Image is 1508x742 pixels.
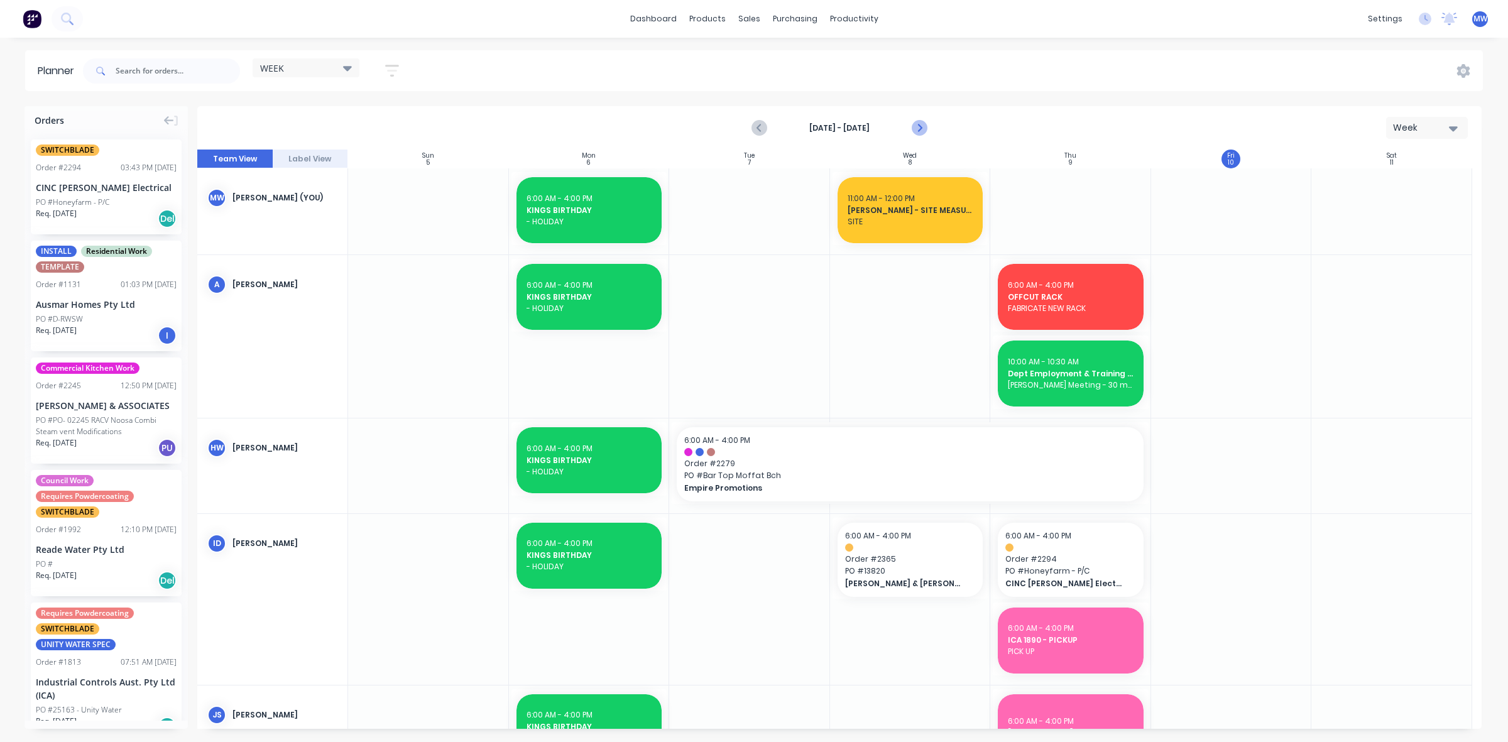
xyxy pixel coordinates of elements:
span: - HOLIDAY [527,303,652,314]
div: [PERSON_NAME] [232,279,337,290]
div: Planner [38,63,80,79]
div: Del [158,209,177,228]
div: [PERSON_NAME] [232,709,337,721]
span: Residential Work [81,246,152,257]
a: dashboard [624,9,683,28]
div: 01:03 PM [DATE] [121,279,177,290]
button: Team View [197,150,273,168]
div: PO #D-RWSW [36,314,83,325]
div: PO # [36,559,53,570]
span: TEMPLATE [36,261,84,273]
img: Factory [23,9,41,28]
span: FABRICATE NEW RACK [1008,303,1134,314]
div: products [683,9,732,28]
div: Order # 1992 [36,524,81,535]
div: purchasing [767,9,824,28]
span: Council Work [36,475,94,486]
div: 7 [748,160,751,166]
span: Req. [DATE] [36,208,77,219]
span: [PERSON_NAME] - SITE MEASURE SPLASHBACK (Inspired Plumbing) [848,205,973,216]
span: Orders [35,114,64,127]
div: Del [158,571,177,590]
span: Req. [DATE] [36,716,77,727]
span: - HOLIDAY [527,466,652,477]
div: 12:10 PM [DATE] [121,524,177,535]
span: Order # 2365 [845,554,976,565]
span: Req. [DATE] [36,325,77,336]
span: OFFCUT RACK [1008,292,1134,303]
div: Thu [1064,152,1076,160]
div: productivity [824,9,885,28]
div: [PERSON_NAME] [232,442,337,454]
span: Order # 2279 [684,458,1136,469]
div: Sat [1387,152,1397,160]
span: KINGS BIRTHDAY [527,205,652,216]
div: JS [207,706,226,724]
span: [PERSON_NAME] - CONTAINER COMPLETE [1008,728,1134,739]
div: sales [732,9,767,28]
button: Week [1386,117,1468,139]
div: PO #Honeyfarm - P/C [36,197,109,208]
div: Industrial Controls Aust. Pty Ltd (ICA) [36,675,177,702]
span: 6:00 AM - 4:00 PM [1008,623,1074,633]
span: Dept Employment & Training - [PERSON_NAME] - 0436 812 644 [1008,368,1134,379]
div: Sun [422,152,434,160]
span: 6:00 AM - 4:00 PM [527,193,593,204]
div: MW [207,188,226,207]
div: Wed [903,152,917,160]
span: UNITY WATER SPEC [36,639,116,650]
span: 6:00 AM - 4:00 PM [1008,280,1074,290]
div: 5 [426,160,430,166]
div: I [158,326,177,345]
div: Order # 2245 [36,380,81,391]
span: 6:00 AM - 4:00 PM [1008,716,1074,726]
div: 6 [586,160,591,166]
span: Requires Powdercoating [36,491,134,502]
span: KINGS BIRTHDAY [527,292,652,303]
span: CINC [PERSON_NAME] Electrical [1005,578,1123,589]
span: SWITCHBLADE [36,506,99,518]
span: PO # 13820 [845,565,976,577]
span: [PERSON_NAME] & [PERSON_NAME] Electrical [845,578,963,589]
div: PO #PO- 02245 RACV Noosa Combi Steam vent Modifications [36,415,177,437]
div: [PERSON_NAME] (You) [232,192,337,204]
span: ICA 1890 - PICKUP [1008,635,1134,646]
div: 12:50 PM [DATE] [121,380,177,391]
div: CINC [PERSON_NAME] Electrical [36,181,177,194]
div: ID [207,534,226,553]
span: SITE [848,216,973,227]
span: PO # Bar Top Moffat Bch [684,470,1136,481]
span: INSTALL [36,246,77,257]
div: Fri [1227,152,1235,160]
div: 03:43 PM [DATE] [121,162,177,173]
span: KINGS BIRTHDAY [527,455,652,466]
input: Search for orders... [116,58,240,84]
div: settings [1362,9,1409,28]
span: Empire Promotions [684,483,1091,494]
span: 6:00 AM - 4:00 PM [684,435,750,445]
span: 6:00 AM - 4:00 PM [527,538,593,548]
div: 07:51 AM [DATE] [121,657,177,668]
div: Tue [744,152,755,160]
span: WEEK [260,62,284,75]
span: SWITCHBLADE [36,623,99,635]
span: 6:00 AM - 4:00 PM [527,443,593,454]
span: [PERSON_NAME] Meeting - 30 mins [1008,379,1134,391]
div: [PERSON_NAME] & ASSOCIATES [36,399,177,412]
div: Mon [582,152,596,160]
div: Del [158,717,177,736]
span: Req. [DATE] [36,570,77,581]
span: Req. [DATE] [36,437,77,449]
div: 11 [1390,160,1394,166]
span: - HOLIDAY [527,561,652,572]
span: 10:00 AM - 10:30 AM [1008,356,1079,367]
div: Reade Water Pty Ltd [36,543,177,556]
div: 8 [909,160,912,166]
strong: [DATE] - [DATE] [777,123,902,134]
span: 6:00 AM - 4:00 PM [527,709,593,720]
span: MW [1473,13,1487,25]
span: Order # 2294 [1005,554,1136,565]
div: [PERSON_NAME] [232,538,337,549]
span: PICK UP [1008,646,1134,657]
div: 9 [1069,160,1073,166]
